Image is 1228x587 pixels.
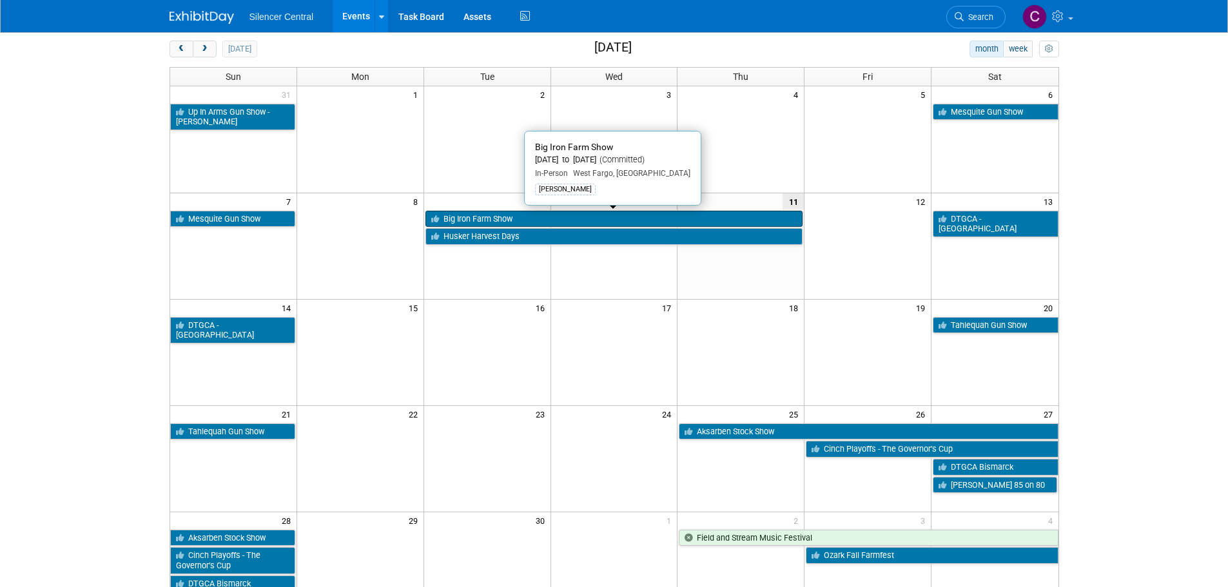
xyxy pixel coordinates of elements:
button: prev [170,41,193,57]
button: next [193,41,217,57]
span: Fri [863,72,873,82]
span: 31 [280,86,297,102]
a: Aksarben Stock Show [170,530,295,546]
span: 22 [407,406,424,422]
span: 26 [915,406,931,422]
a: Husker Harvest Days [425,228,803,245]
span: Mon [351,72,369,82]
span: 18 [788,300,804,316]
span: 24 [661,406,677,422]
span: 7 [285,193,297,209]
span: 23 [534,406,551,422]
span: 17 [661,300,677,316]
a: Search [946,6,1006,28]
img: Cade Cox [1022,5,1047,29]
span: Tue [480,72,494,82]
span: 20 [1042,300,1058,316]
span: 28 [280,512,297,528]
a: Field and Stream Music Festival [679,530,1058,546]
a: [PERSON_NAME] 85 on 80 [933,477,1057,494]
span: 27 [1042,406,1058,422]
span: West Fargo, [GEOGRAPHIC_DATA] [568,169,690,178]
a: DTGCA Bismarck [933,459,1058,476]
span: 29 [407,512,424,528]
i: Personalize Calendar [1045,45,1053,53]
a: Mesquite Gun Show [933,104,1058,120]
a: Tahlequah Gun Show [170,423,295,440]
span: Silencer Central [249,12,314,22]
h2: [DATE] [594,41,632,55]
a: Big Iron Farm Show [425,211,803,227]
span: Wed [605,72,623,82]
button: week [1003,41,1033,57]
span: 3 [919,512,931,528]
img: ExhibitDay [170,11,234,24]
a: DTGCA - [GEOGRAPHIC_DATA] [170,317,295,343]
span: 16 [534,300,551,316]
a: Ozark Fall Farmfest [806,547,1058,564]
a: Mesquite Gun Show [170,211,295,227]
span: (Committed) [596,155,645,164]
a: DTGCA - [GEOGRAPHIC_DATA] [933,211,1058,237]
span: 15 [407,300,424,316]
span: 5 [919,86,931,102]
span: 30 [534,512,551,528]
div: [DATE] to [DATE] [535,155,690,166]
span: 25 [788,406,804,422]
a: Cinch Playoffs - The Governor’s Cup [170,547,295,573]
span: 4 [792,86,804,102]
span: Thu [733,72,748,82]
span: 19 [915,300,931,316]
span: 11 [783,193,804,209]
span: In-Person [535,169,568,178]
span: 6 [1047,86,1058,102]
span: Big Iron Farm Show [535,142,613,152]
span: Sat [988,72,1002,82]
span: 12 [915,193,931,209]
span: 21 [280,406,297,422]
span: 13 [1042,193,1058,209]
span: 2 [792,512,804,528]
button: month [970,41,1004,57]
a: Cinch Playoffs - The Governor’s Cup [806,441,1058,457]
span: 8 [412,193,424,209]
button: myCustomButton [1039,41,1058,57]
span: 4 [1047,512,1058,528]
span: 1 [665,512,677,528]
button: [DATE] [222,41,257,57]
span: 2 [539,86,551,102]
span: Sun [226,72,241,82]
span: 3 [665,86,677,102]
span: 1 [412,86,424,102]
a: Up In Arms Gun Show - [PERSON_NAME] [170,104,295,130]
span: 14 [280,300,297,316]
a: Tahlequah Gun Show [933,317,1058,334]
a: Aksarben Stock Show [679,423,1058,440]
div: [PERSON_NAME] [535,184,596,195]
span: Search [964,12,993,22]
